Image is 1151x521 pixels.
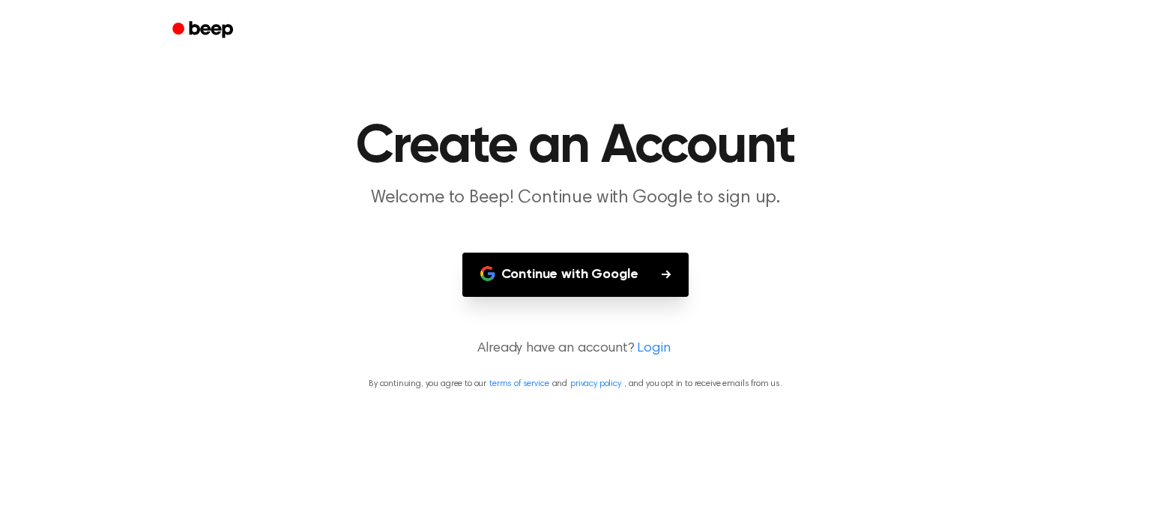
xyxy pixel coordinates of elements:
a: Beep [162,16,247,45]
a: terms of service [489,379,549,388]
a: Login [637,339,670,359]
button: Continue with Google [462,253,689,297]
a: privacy policy [570,379,621,388]
p: Welcome to Beep! Continue with Google to sign up. [288,186,863,211]
p: By continuing, you agree to our and , and you opt in to receive emails from us. [18,377,1133,391]
p: Already have an account? [18,339,1133,359]
h1: Create an Account [192,120,959,174]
